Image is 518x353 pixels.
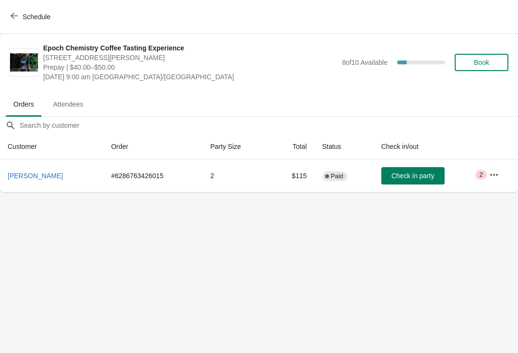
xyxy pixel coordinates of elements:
[391,172,434,180] span: Check in party
[104,134,203,159] th: Order
[381,167,445,184] button: Check in party
[270,134,315,159] th: Total
[46,96,91,113] span: Attendees
[374,134,482,159] th: Check in/out
[331,172,343,180] span: Paid
[43,53,337,62] span: [STREET_ADDRESS][PERSON_NAME]
[43,72,337,82] span: [DATE] 9:00 am [GEOGRAPHIC_DATA]/[GEOGRAPHIC_DATA]
[315,134,374,159] th: Status
[342,59,388,66] span: 8 of 10 Available
[474,59,489,66] span: Book
[8,172,63,180] span: [PERSON_NAME]
[479,171,483,179] span: 2
[5,8,58,25] button: Schedule
[10,53,38,72] img: Epoch Chemistry Coffee Tasting Experience
[4,167,67,184] button: [PERSON_NAME]
[455,54,508,71] button: Book
[6,96,42,113] span: Orders
[270,159,315,192] td: $115
[104,159,203,192] td: # 6286763426015
[23,13,50,21] span: Schedule
[43,62,337,72] span: Prepay | $40.00–$50.00
[202,134,270,159] th: Party Size
[202,159,270,192] td: 2
[19,117,518,134] input: Search by customer
[43,43,337,53] span: Epoch Chemistry Coffee Tasting Experience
